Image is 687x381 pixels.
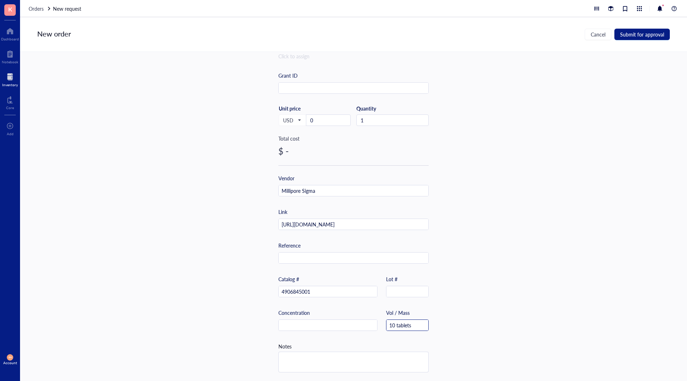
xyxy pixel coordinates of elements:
div: Dashboard [1,37,19,41]
span: Submit for approval [620,31,664,37]
span: K [8,5,12,14]
span: Cancel [591,31,605,37]
div: Lot # [386,275,398,283]
div: Vol / Mass [386,309,410,317]
button: Cancel [585,29,612,40]
span: Orders [29,5,44,12]
span: USD [283,117,301,123]
a: Core [6,94,14,110]
div: Account [3,361,17,365]
a: Orders [29,5,52,13]
div: New order [37,29,71,40]
div: Reference [278,241,301,249]
div: Notebook [2,60,18,64]
div: Link [278,208,287,216]
a: Inventory [2,71,18,87]
div: Unit price [279,105,323,112]
div: Catalog # [278,275,299,283]
div: Vendor [278,174,294,182]
a: Dashboard [1,25,19,41]
div: Inventory [2,83,18,87]
div: Core [6,106,14,110]
div: $ - [278,145,429,157]
span: DM [8,356,12,358]
div: Concentration [278,309,310,317]
button: Submit for approval [614,29,670,40]
div: Add [7,132,14,136]
div: Total cost [278,135,429,142]
div: Click to assign [278,52,429,60]
a: Notebook [2,48,18,64]
div: Quantity [356,105,429,112]
a: New request [53,5,83,13]
div: Notes [278,342,292,350]
div: Grant ID [278,72,298,79]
